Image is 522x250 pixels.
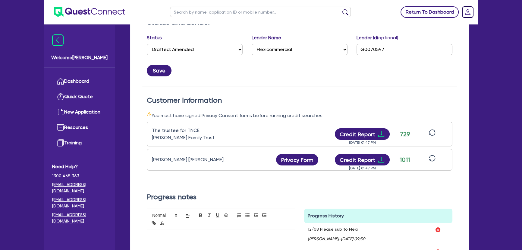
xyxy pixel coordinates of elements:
i: - [308,236,365,241]
p: 12/08 Please sub to Flexi [308,227,365,232]
a: Dropdown toggle [460,4,476,20]
button: Credit Reportdownload [335,154,390,165]
span: [PERSON_NAME] [308,236,339,241]
a: Dashboard [52,74,107,89]
span: [DATE] 09:50 [341,236,365,241]
img: Delete initernal note [435,227,441,233]
button: sync [427,129,437,139]
span: sync [429,155,436,162]
button: Credit Reportdownload [335,128,390,140]
span: (optional) [377,35,398,40]
img: quest-connect-logo-blue [54,7,125,17]
div: [PERSON_NAME] [PERSON_NAME] [152,156,227,163]
a: Resources [52,120,107,135]
span: download [378,130,385,138]
a: [EMAIL_ADDRESS][DOMAIN_NAME] [52,212,107,224]
div: 1011 [397,155,412,164]
img: quick-quote [57,93,64,100]
label: Lender Name [252,34,281,41]
a: [EMAIL_ADDRESS][DOMAIN_NAME] [52,197,107,209]
span: Need Help? [52,163,107,170]
img: training [57,139,64,146]
label: Status [147,34,162,41]
span: 1300 465 363 [52,173,107,179]
span: download [378,156,385,163]
img: new-application [57,108,64,116]
h2: Progress notes [147,193,452,201]
a: Quick Quote [52,89,107,104]
div: 729 [397,130,412,139]
span: Welcome [PERSON_NAME] [51,54,108,61]
a: [EMAIL_ADDRESS][DOMAIN_NAME] [52,181,107,194]
img: icon-menu-close [52,34,64,46]
h2: Customer Information [147,96,452,105]
span: sync [429,129,436,136]
a: Return To Dashboard [401,6,459,18]
button: Save [147,65,171,76]
a: Training [52,135,107,151]
input: Search by name, application ID or mobile number... [170,7,351,17]
div: Progress History [304,209,452,223]
button: sync [427,155,437,165]
img: resources [57,124,64,131]
label: Lender Id [357,34,398,41]
span: warning [147,112,152,117]
button: Privacy Form [276,154,318,165]
a: New Application [52,104,107,120]
div: The trustee for TNCE [PERSON_NAME] Family Trust [152,127,227,141]
div: You must have signed Privacy Consent forms before running credit searches [147,112,452,119]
